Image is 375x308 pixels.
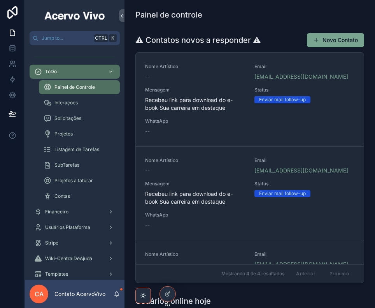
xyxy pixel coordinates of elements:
[45,209,68,215] span: Financeiro
[39,174,120,188] a: Projetos a faturar
[94,34,108,42] span: Ctrl
[145,167,150,174] span: --
[39,96,120,110] a: Interações
[145,118,245,124] span: WhatsApp
[54,84,95,90] span: Painel de Controle
[45,240,58,246] span: Stripe
[221,271,284,277] span: Mostrando 4 de 4 resultados
[45,224,90,231] span: Usuários Plataforma
[39,80,120,94] a: Painel de Controle
[145,127,150,135] span: --
[42,35,91,41] span: Jump to...
[45,69,57,75] span: ToDo
[30,31,120,45] button: Jump to...CtrlK
[54,162,79,168] span: SubTarefas
[254,181,354,187] span: Status
[136,146,364,240] a: Nome Artístico--Email[EMAIL_ADDRESS][DOMAIN_NAME]MensagemRecebeu link para download do e-book Sua...
[145,96,245,112] span: Recebeu link para download do e-book Sua carreira em destaque
[45,271,68,277] span: Templates
[54,146,99,153] span: Listagem de Tarefas
[145,181,245,187] span: Mensagem
[145,73,150,81] span: --
[54,178,93,184] span: Projetos a faturar
[145,157,245,164] span: Nome Artístico
[145,63,245,70] span: Nome Artístico
[136,53,364,146] a: Nome Artístico--Email[EMAIL_ADDRESS][DOMAIN_NAME]MensagemRecebeu link para download do e-book Sua...
[259,190,306,197] div: Enviar mail follow-up
[254,157,354,164] span: Email
[39,158,120,172] a: SubTarefas
[39,127,120,141] a: Projetos
[30,267,120,281] a: Templates
[135,9,202,20] h1: Painel de controle
[254,63,354,70] span: Email
[254,251,354,257] span: Email
[39,189,120,203] a: Contas
[135,35,261,46] h1: ⚠ Contatos novos a responder ⚠
[54,193,70,199] span: Contas
[254,167,348,174] a: [EMAIL_ADDRESS][DOMAIN_NAME]
[145,190,245,206] span: Recebeu link para download do e-book Sua carreira em destaque
[145,212,245,218] span: WhatsApp
[30,252,120,266] a: Wiki-CentralDeAjuda
[254,260,348,268] a: [EMAIL_ADDRESS][DOMAIN_NAME]
[145,251,245,257] span: Nome Artístico
[54,290,105,298] p: Contato AcervoVivo
[254,73,348,81] a: [EMAIL_ADDRESS][DOMAIN_NAME]
[110,35,116,41] span: K
[30,65,120,79] a: ToDo
[30,205,120,219] a: Financeiro
[54,100,78,106] span: Interações
[259,96,306,103] div: Enviar mail follow-up
[45,255,92,262] span: Wiki-CentralDeAjuda
[54,131,73,137] span: Projetos
[30,236,120,250] a: Stripe
[54,115,81,121] span: Solicitações
[145,87,245,93] span: Mensagem
[25,45,124,280] div: scrollable content
[307,33,364,47] button: Novo Contato
[254,87,354,93] span: Status
[30,220,120,234] a: Usuários Plataforma
[145,221,150,229] span: --
[43,9,106,22] img: App logo
[39,143,120,157] a: Listagem de Tarefas
[39,111,120,125] a: Solicitações
[35,289,44,299] span: CA
[145,260,150,268] span: --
